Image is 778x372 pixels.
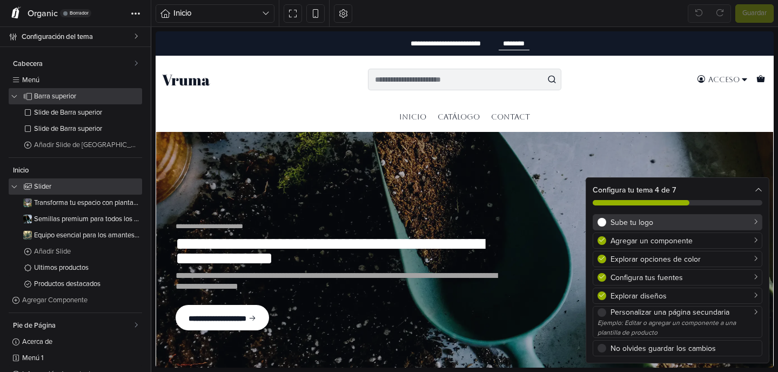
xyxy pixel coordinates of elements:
span: Menú 1 [22,355,139,362]
img: 32 [23,231,32,240]
span: Guardar [742,8,767,19]
a: Inicio [244,72,271,99]
a: Productos destacados [9,276,142,292]
span: Añadir Slide de [GEOGRAPHIC_DATA] [34,142,139,149]
span: Inicio [173,7,262,19]
a: Equipo esencial para los amantes de las plantas [21,227,142,243]
div: Sube tu logo [611,217,757,228]
div: Configura tu tema 4 de 7 [593,184,762,196]
span: Productos destacados [34,281,139,288]
span: Configuración del tema [22,29,134,44]
button: Guardar [735,4,774,23]
span: Cabecera [13,61,134,68]
a: Semillas premium para todos los aficionados a la jardinería [21,211,142,227]
a: Slider [9,178,142,195]
a: Agregar Componente [9,292,142,308]
a: Transforma tu espacio con plantas vibrantes [21,195,142,211]
span: Agregar Componente [22,297,139,304]
span: Últimos productos [34,264,139,271]
button: Carro [599,41,612,56]
span: Añadir Slide [34,248,139,255]
a: Cabecera [9,56,142,72]
a: Añadir Slide de [GEOGRAPHIC_DATA] [21,137,142,153]
span: Pie de Página [13,322,134,329]
button: Acceso [539,41,595,56]
div: Explorar diseños [611,290,757,302]
span: Organic [28,8,58,19]
button: Inicio [156,4,274,23]
span: Slide [34,232,139,239]
span: Borrador [70,11,89,16]
div: No olvides guardar los cambios [611,343,757,354]
span: Menú [22,77,139,84]
a: Menú 1 [9,350,142,366]
div: Configura tus fuentes [611,272,757,283]
button: Submit [387,37,406,59]
span: Acerca de [22,338,139,346]
img: 32 [23,215,32,223]
a: Añadir Slide [21,243,142,260]
span: Barra superior [34,93,139,100]
div: Personalizar una página secundaria [611,307,757,318]
img: 32 [23,198,32,207]
div: Ejemplo: Editar o agregar un componente a una plantilla de producto [598,318,757,337]
a: Vruma [6,41,54,56]
a: Slide de Barra superior [21,121,142,137]
a: Barra superior [9,88,142,104]
a: Sube tu logo [593,214,762,230]
span: Slide [34,200,139,207]
div: Agregar un componente [611,235,757,247]
div: Acceso [553,44,584,52]
a: Catálogo [282,72,324,99]
div: Configura tu tema 4 de 7 [586,178,769,212]
span: Slide de Barra superior [34,125,139,132]
span: Slide de Barra superior [34,109,139,116]
span: Inicio [13,167,139,174]
span: Slider [34,183,139,190]
a: Contact [336,72,374,99]
a: Menú [9,72,142,88]
span: Slide [34,216,139,223]
a: Acerca de [9,334,142,350]
div: Explorar opciones de color [611,254,757,265]
a: Pie de Página [9,317,142,334]
a: Últimos productos [9,260,142,276]
a: Slide de Barra superior [21,104,142,121]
